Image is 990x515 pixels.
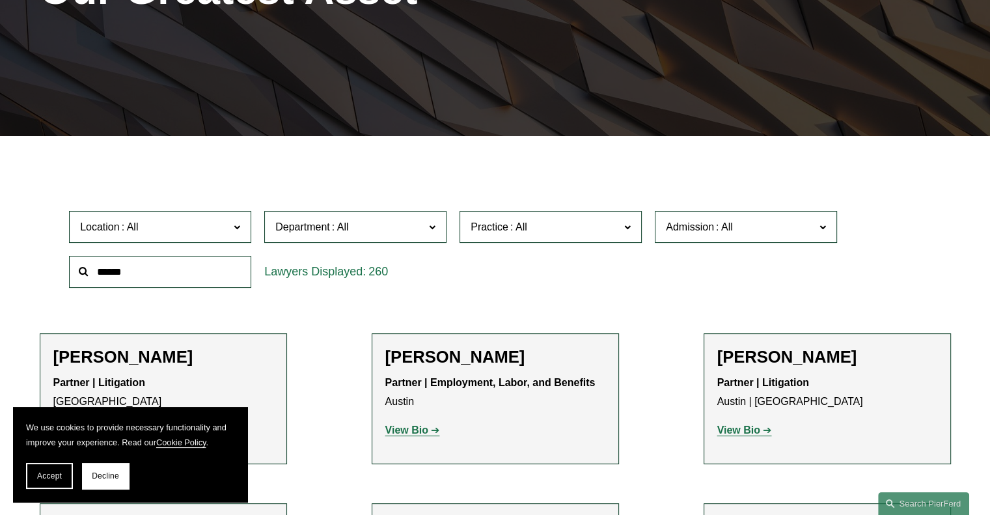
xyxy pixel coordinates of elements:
span: Admission [666,221,714,232]
span: 260 [368,265,388,278]
span: Location [80,221,120,232]
span: Accept [37,471,62,480]
span: Department [275,221,330,232]
a: View Bio [717,425,772,436]
p: Austin [385,374,605,411]
h2: [PERSON_NAME] [385,347,605,367]
a: Search this site [878,492,969,515]
span: Practice [471,221,508,232]
strong: View Bio [385,425,428,436]
strong: Partner | Employment, Labor, and Benefits [385,377,596,388]
a: View Bio [385,425,440,436]
section: Cookie banner [13,407,247,502]
h2: [PERSON_NAME] [717,347,937,367]
a: Cookie Policy [156,438,206,447]
button: Decline [82,463,129,489]
strong: View Bio [717,425,760,436]
p: We use cookies to provide necessary functionality and improve your experience. Read our . [26,420,234,450]
p: Austin | [GEOGRAPHIC_DATA] [717,374,937,411]
p: [GEOGRAPHIC_DATA] [53,374,273,411]
span: Decline [92,471,119,480]
button: Accept [26,463,73,489]
h2: [PERSON_NAME] [53,347,273,367]
strong: Partner | Litigation [717,377,809,388]
strong: Partner | Litigation [53,377,145,388]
